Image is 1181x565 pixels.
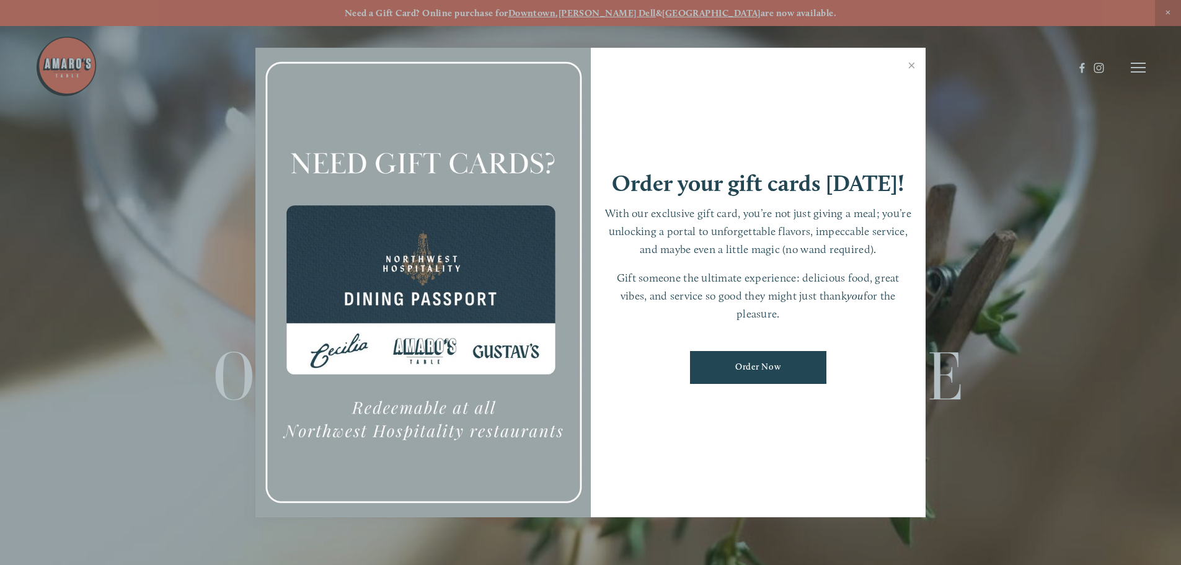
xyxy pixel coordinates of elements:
em: you [847,289,864,302]
h1: Order your gift cards [DATE]! [612,172,905,195]
a: Close [900,50,924,84]
p: Gift someone the ultimate experience: delicious food, great vibes, and service so good they might... [603,269,914,323]
p: With our exclusive gift card, you’re not just giving a meal; you’re unlocking a portal to unforge... [603,205,914,258]
a: Order Now [690,351,826,384]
